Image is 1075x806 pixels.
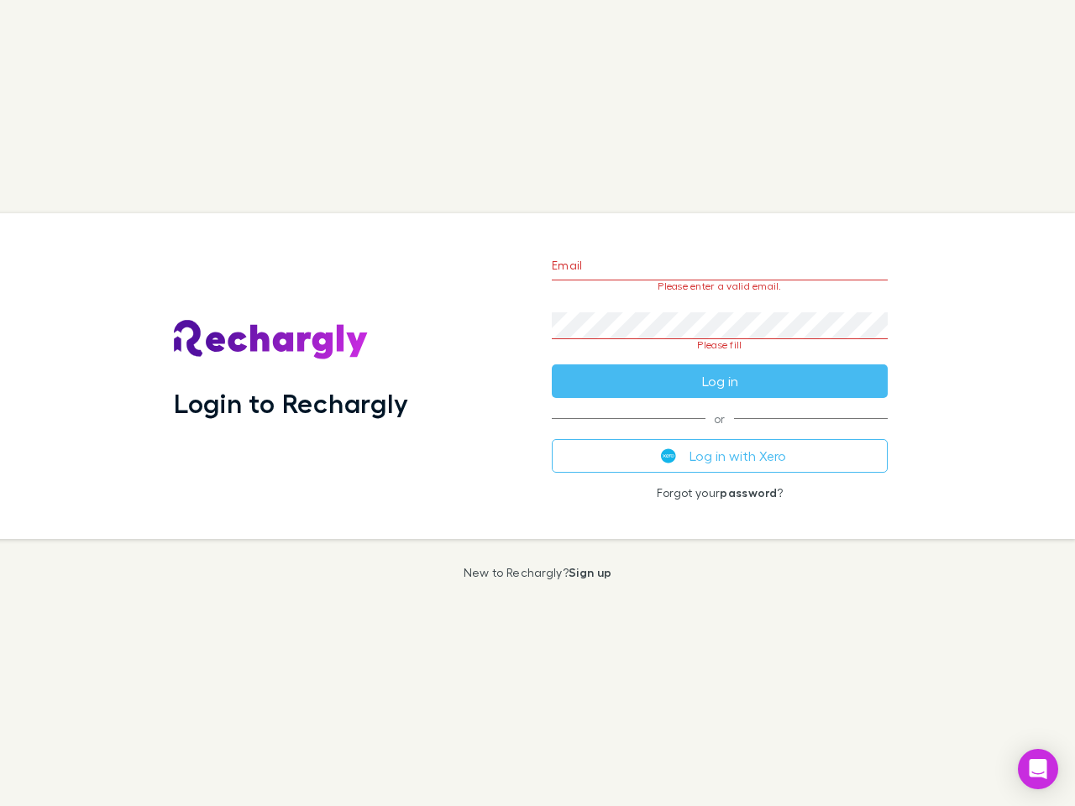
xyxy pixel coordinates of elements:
p: Please fill [552,339,888,351]
p: New to Rechargly? [464,566,612,579]
a: Sign up [569,565,611,579]
button: Log in [552,364,888,398]
h1: Login to Rechargly [174,387,408,419]
img: Rechargly's Logo [174,320,369,360]
a: password [720,485,777,500]
img: Xero's logo [661,448,676,463]
span: or [552,418,888,419]
div: Open Intercom Messenger [1018,749,1058,789]
p: Forgot your ? [552,486,888,500]
button: Log in with Xero [552,439,888,473]
p: Please enter a valid email. [552,280,888,292]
